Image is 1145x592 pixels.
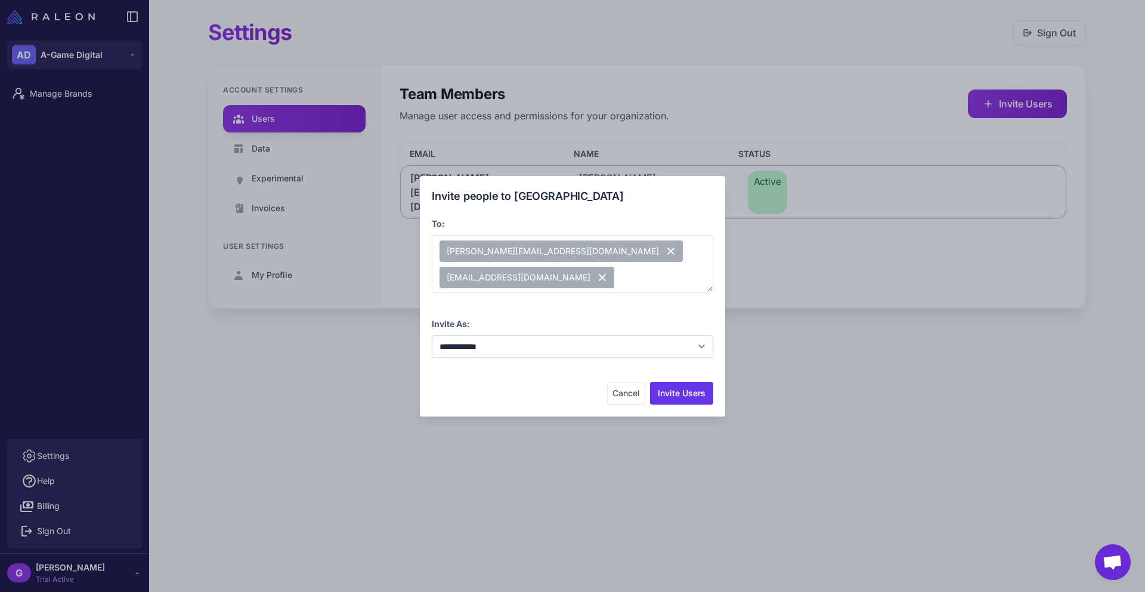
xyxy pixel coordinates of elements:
button: Invite Users [650,382,713,405]
button: Cancel [607,382,645,405]
div: Invite people to [GEOGRAPHIC_DATA] [432,188,713,204]
span: [EMAIL_ADDRESS][DOMAIN_NAME] [440,267,614,288]
label: Invite As: [432,319,470,329]
label: To: [432,218,445,229]
span: [PERSON_NAME][EMAIL_ADDRESS][DOMAIN_NAME] [440,240,683,262]
a: Open chat [1095,544,1131,580]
